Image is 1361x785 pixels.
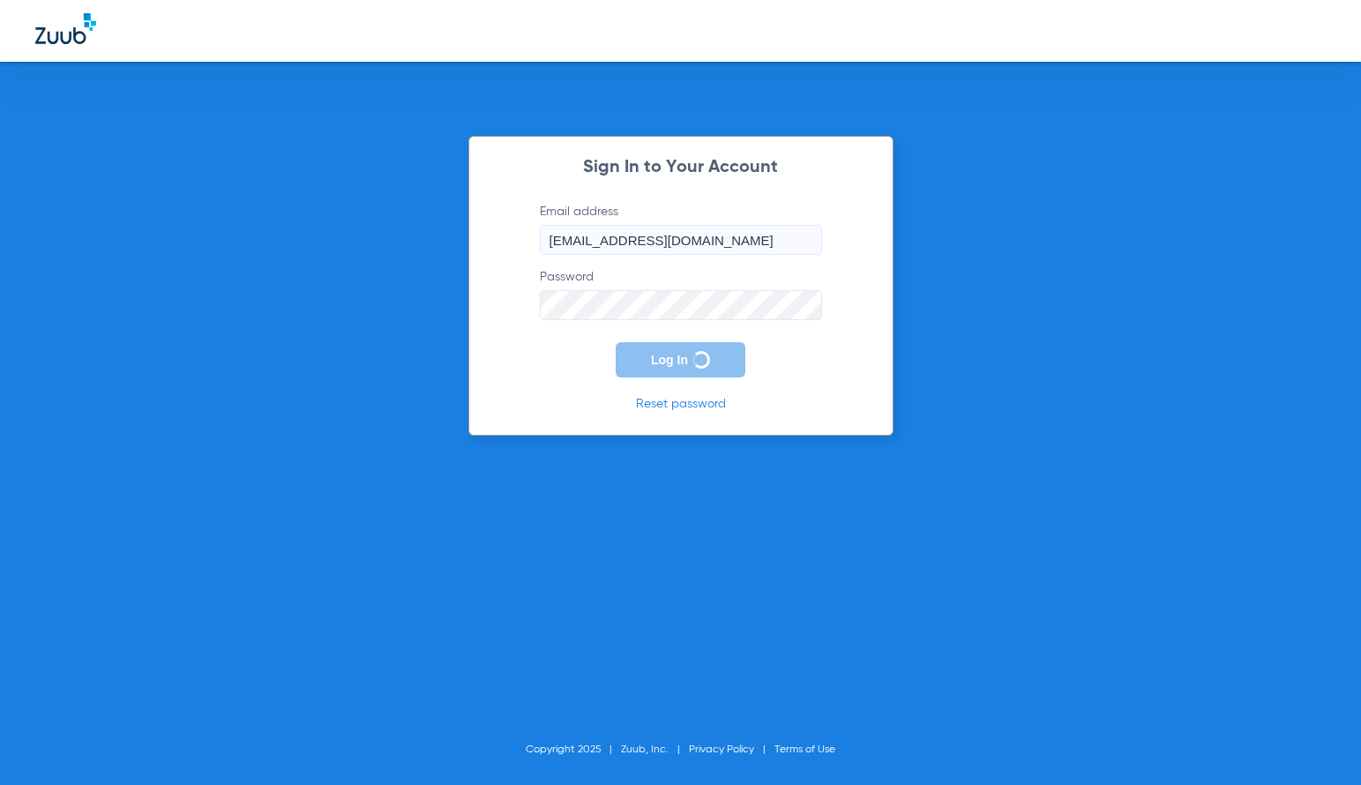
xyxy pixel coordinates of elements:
input: Password [540,290,822,320]
span: Log In [651,353,688,367]
a: Privacy Policy [689,744,754,755]
button: Log In [616,342,745,378]
input: Email address [540,225,822,255]
h2: Sign In to Your Account [513,159,849,176]
label: Password [540,268,822,320]
li: Zuub, Inc. [621,741,689,759]
li: Copyright 2025 [526,741,621,759]
img: Zuub Logo [35,13,96,44]
label: Email address [540,203,822,255]
a: Reset password [636,398,726,410]
a: Terms of Use [774,744,835,755]
iframe: Chat Widget [1273,700,1361,785]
